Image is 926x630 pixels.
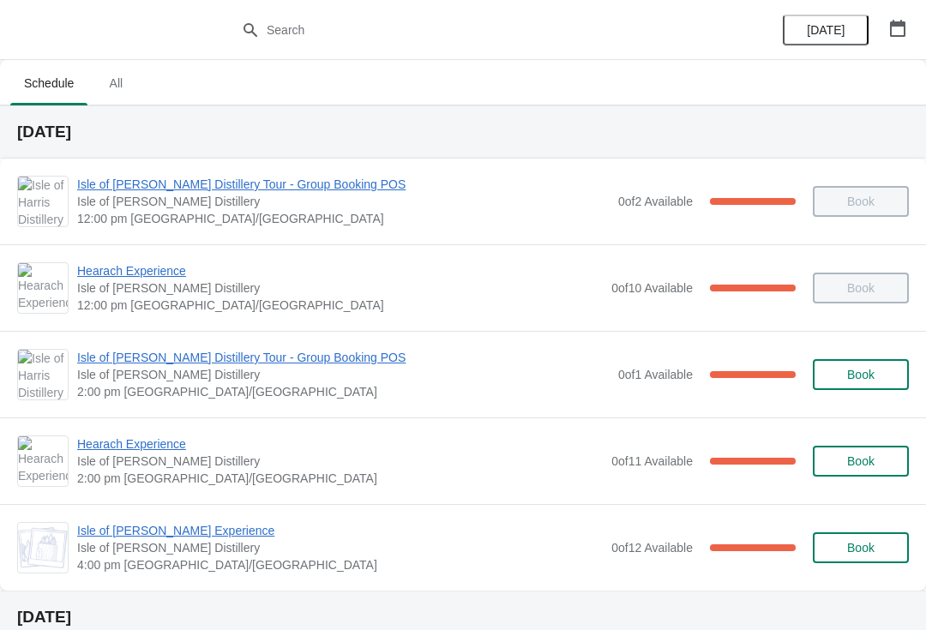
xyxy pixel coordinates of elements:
span: 0 of 11 Available [611,454,693,468]
span: Isle of [PERSON_NAME] Distillery [77,539,603,556]
span: 0 of 10 Available [611,281,693,295]
span: 0 of 12 Available [611,541,693,555]
button: Book [813,446,909,477]
span: 2:00 pm [GEOGRAPHIC_DATA]/[GEOGRAPHIC_DATA] [77,383,610,400]
span: Book [847,541,875,555]
input: Search [266,15,694,45]
span: Isle of [PERSON_NAME] Distillery [77,193,610,210]
span: Hearach Experience [77,435,603,453]
span: 0 of 2 Available [618,195,693,208]
span: 4:00 pm [GEOGRAPHIC_DATA]/[GEOGRAPHIC_DATA] [77,556,603,573]
h2: [DATE] [17,123,909,141]
span: Hearach Experience [77,262,603,279]
img: Hearach Experience | Isle of Harris Distillery | 2:00 pm Europe/London [18,436,68,486]
img: Isle of Harris Distillery Tour - Group Booking POS | Isle of Harris Distillery | 12:00 pm Europe/... [18,177,68,226]
span: Book [847,368,875,381]
span: 0 of 1 Available [618,368,693,381]
span: Isle of [PERSON_NAME] Distillery [77,279,603,297]
span: All [94,68,137,99]
img: Isle of Harris Gin Experience | Isle of Harris Distillery | 4:00 pm Europe/London [18,527,68,568]
button: Book [813,359,909,390]
span: Book [847,454,875,468]
img: Hearach Experience | Isle of Harris Distillery | 12:00 pm Europe/London [18,263,68,313]
span: Isle of [PERSON_NAME] Distillery Tour - Group Booking POS [77,349,610,366]
span: Schedule [10,68,87,99]
span: Isle of [PERSON_NAME] Distillery [77,453,603,470]
span: 12:00 pm [GEOGRAPHIC_DATA]/[GEOGRAPHIC_DATA] [77,210,610,227]
span: 12:00 pm [GEOGRAPHIC_DATA]/[GEOGRAPHIC_DATA] [77,297,603,314]
span: Isle of [PERSON_NAME] Experience [77,522,603,539]
span: 2:00 pm [GEOGRAPHIC_DATA]/[GEOGRAPHIC_DATA] [77,470,603,487]
button: [DATE] [783,15,869,45]
img: Isle of Harris Distillery Tour - Group Booking POS | Isle of Harris Distillery | 2:00 pm Europe/L... [18,350,68,399]
span: Isle of [PERSON_NAME] Distillery Tour - Group Booking POS [77,176,610,193]
h2: [DATE] [17,609,909,626]
span: [DATE] [807,23,845,37]
span: Isle of [PERSON_NAME] Distillery [77,366,610,383]
button: Book [813,532,909,563]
